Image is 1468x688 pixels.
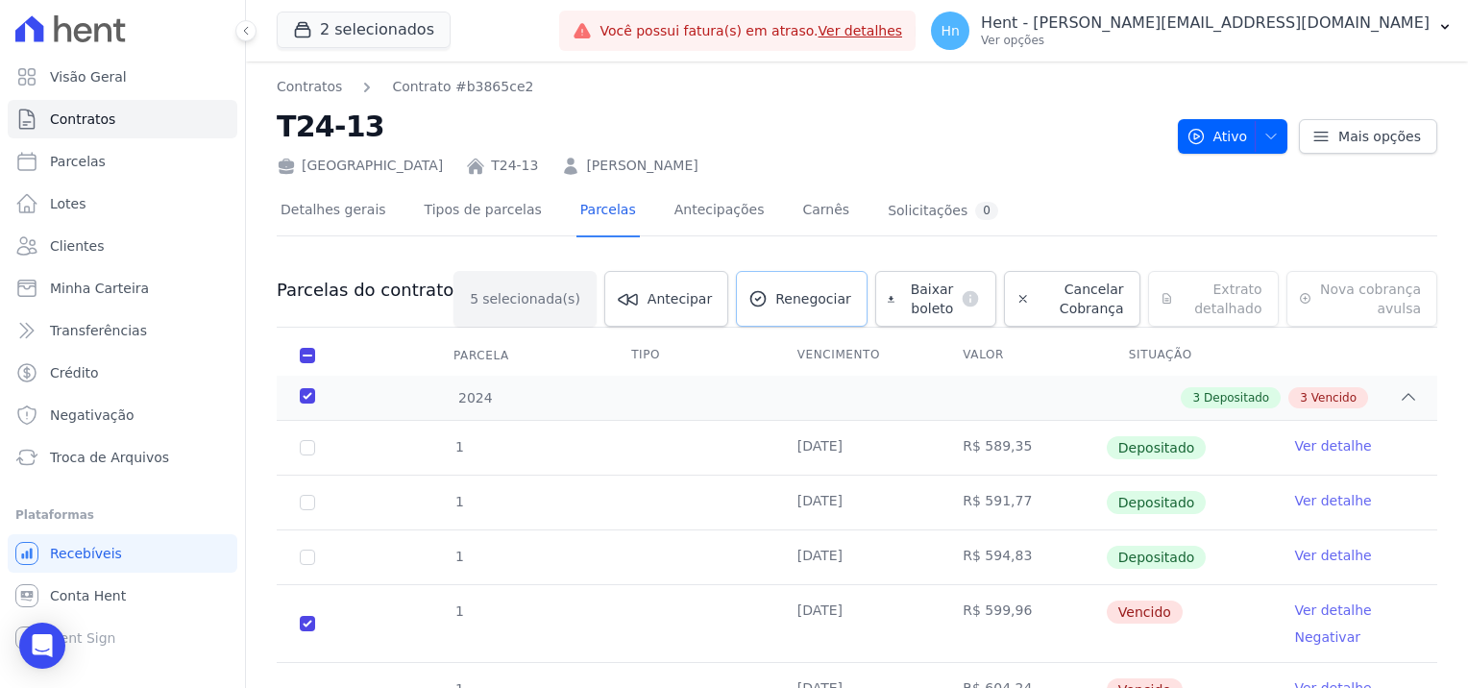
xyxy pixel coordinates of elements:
[940,585,1106,662] td: R$ 599,96
[774,530,941,584] td: [DATE]
[1107,601,1183,624] span: Vencido
[1106,335,1272,376] th: Situação
[277,77,1162,97] nav: Breadcrumb
[981,33,1430,48] p: Ver opções
[50,448,169,467] span: Troca de Arquivos
[15,504,230,527] div: Plataformas
[940,335,1106,376] th: Valor
[1294,601,1371,620] a: Ver detalhe
[8,534,237,573] a: Recebíveis
[277,105,1162,148] h2: T24-13
[608,335,774,376] th: Tipo
[277,279,453,302] h3: Parcelas do contrato
[8,269,237,307] a: Minha Carteira
[277,12,451,48] button: 2 selecionados
[774,585,941,662] td: [DATE]
[1107,546,1207,569] span: Depositado
[50,194,86,213] span: Lotes
[8,142,237,181] a: Parcelas
[1294,491,1371,510] a: Ver detalhe
[470,289,478,308] span: 5
[50,152,106,171] span: Parcelas
[392,77,533,97] a: Contrato #b3865ce2
[1294,436,1371,455] a: Ver detalhe
[491,156,538,176] a: T24-13
[648,289,712,308] span: Antecipar
[975,202,998,220] div: 0
[604,271,728,327] a: Antecipar
[671,186,769,237] a: Antecipações
[940,530,1106,584] td: R$ 594,83
[453,494,464,509] span: 1
[277,186,390,237] a: Detalhes gerais
[453,439,464,455] span: 1
[8,438,237,477] a: Troca de Arquivos
[19,623,65,669] div: Open Intercom Messenger
[902,280,954,318] span: Baixar boleto
[8,100,237,138] a: Contratos
[8,184,237,223] a: Lotes
[430,336,532,375] div: Parcela
[50,67,127,86] span: Visão Geral
[482,289,580,308] span: selecionada(s)
[453,603,464,619] span: 1
[50,363,99,382] span: Crédito
[599,21,902,41] span: Você possui fatura(s) em atraso.
[1107,436,1207,459] span: Depositado
[453,549,464,564] span: 1
[8,577,237,615] a: Conta Hent
[774,476,941,529] td: [DATE]
[1192,389,1200,406] span: 3
[1187,119,1248,154] span: Ativo
[916,4,1468,58] button: Hn Hent - [PERSON_NAME][EMAIL_ADDRESS][DOMAIN_NAME] Ver opções
[50,110,115,129] span: Contratos
[277,77,342,97] a: Contratos
[1294,546,1371,565] a: Ver detalhe
[736,271,868,327] a: Renegociar
[875,271,997,327] a: Baixar boleto
[798,186,853,237] a: Carnês
[775,289,851,308] span: Renegociar
[300,616,315,631] input: default
[50,405,135,425] span: Negativação
[1311,389,1357,406] span: Vencido
[586,156,697,176] a: [PERSON_NAME]
[1004,271,1139,327] a: Cancelar Cobrança
[884,186,1002,237] a: Solicitações0
[50,321,147,340] span: Transferências
[1299,119,1437,154] a: Mais opções
[421,186,546,237] a: Tipos de parcelas
[300,550,315,565] input: Só é possível selecionar pagamentos em aberto
[8,354,237,392] a: Crédito
[940,421,1106,475] td: R$ 589,35
[774,421,941,475] td: [DATE]
[50,236,104,256] span: Clientes
[50,586,126,605] span: Conta Hent
[300,495,315,510] input: Só é possível selecionar pagamentos em aberto
[300,440,315,455] input: Só é possível selecionar pagamentos em aberto
[8,227,237,265] a: Clientes
[1204,389,1269,406] span: Depositado
[1038,280,1124,318] span: Cancelar Cobrança
[8,311,237,350] a: Transferências
[774,335,941,376] th: Vencimento
[50,279,149,298] span: Minha Carteira
[1294,629,1360,645] a: Negativar
[940,476,1106,529] td: R$ 591,77
[277,156,443,176] div: [GEOGRAPHIC_DATA]
[1178,119,1288,154] button: Ativo
[941,24,959,37] span: Hn
[981,13,1430,33] p: Hent - [PERSON_NAME][EMAIL_ADDRESS][DOMAIN_NAME]
[8,396,237,434] a: Negativação
[50,544,122,563] span: Recebíveis
[1338,127,1421,146] span: Mais opções
[8,58,237,96] a: Visão Geral
[888,202,998,220] div: Solicitações
[576,186,640,237] a: Parcelas
[819,23,903,38] a: Ver detalhes
[1107,491,1207,514] span: Depositado
[1300,389,1308,406] span: 3
[277,77,533,97] nav: Breadcrumb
